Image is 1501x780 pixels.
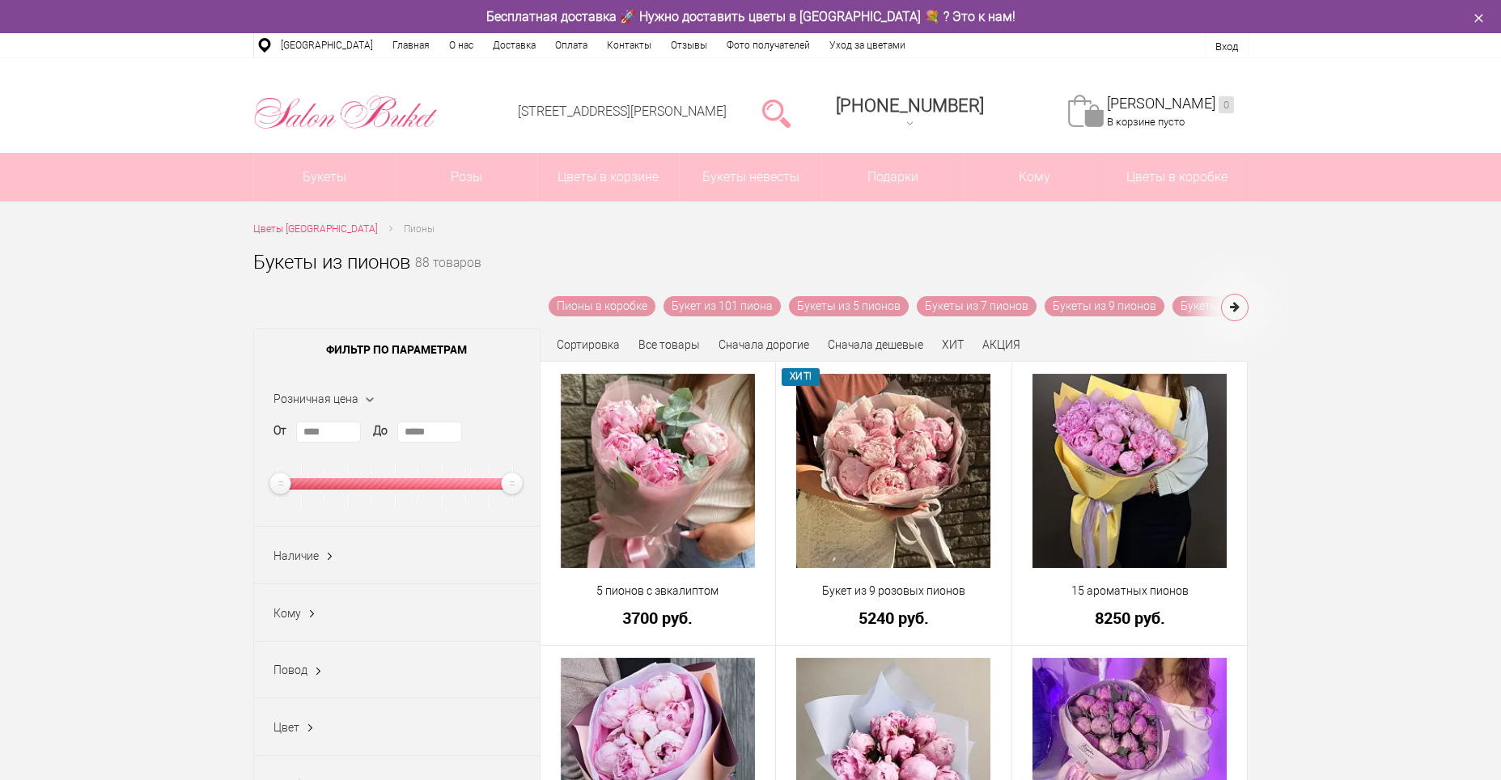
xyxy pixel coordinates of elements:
img: Букет из 9 розовых пионов [796,374,990,568]
span: Цвет [273,721,299,734]
a: Букеты из 11 пионов [1172,296,1299,316]
a: Букеты из 9 пионов [1045,296,1164,316]
span: Сортировка [557,338,620,351]
a: Букеты [254,153,396,201]
a: Пионы в коробке [549,296,655,316]
a: Оплата [545,33,597,57]
a: Уход за цветами [820,33,915,57]
h1: Букеты из пионов [253,248,410,277]
span: Цветы [GEOGRAPHIC_DATA] [253,223,378,235]
a: О нас [439,33,483,57]
a: Подарки [822,153,964,201]
a: Отзывы [661,33,717,57]
a: 3700 руб. [551,609,765,626]
a: 5 пионов с эвкалиптом [551,583,765,600]
a: 8250 руб. [1023,609,1237,626]
a: Сначала дешевые [828,338,923,351]
label: От [273,422,286,439]
a: Цветы в корзине [538,153,680,201]
a: 5240 руб. [787,609,1001,626]
a: Розы [396,153,537,201]
a: Букеты невесты [680,153,821,201]
a: ХИТ [942,338,964,351]
a: Букет из 101 пиона [664,296,781,316]
span: ХИТ! [782,368,820,385]
a: Контакты [597,33,661,57]
a: Главная [383,33,439,57]
a: Цветы [GEOGRAPHIC_DATA] [253,221,378,238]
span: Розничная цена [273,392,358,405]
a: 15 ароматных пионов [1023,583,1237,600]
a: АКЦИЯ [982,338,1020,351]
a: Букеты из 5 пионов [789,296,909,316]
a: Сначала дорогие [719,338,809,351]
span: Кому [964,153,1105,201]
a: Букет из 9 розовых пионов [787,583,1001,600]
div: Бесплатная доставка 🚀 Нужно доставить цветы в [GEOGRAPHIC_DATA] 💐 ? Это к нам! [241,8,1261,25]
a: Вход [1215,40,1238,53]
a: Все товары [638,338,700,351]
span: В корзине пусто [1107,116,1185,128]
img: 5 пионов с эвкалиптом [561,374,755,568]
label: До [373,422,388,439]
span: Повод [273,663,307,676]
span: Пионы [404,223,435,235]
a: [PHONE_NUMBER] [826,90,994,136]
a: [STREET_ADDRESS][PERSON_NAME] [518,104,727,119]
span: Наличие [273,549,319,562]
small: 88 товаров [415,257,481,296]
img: 15 ароматных пионов [1032,374,1227,568]
a: Доставка [483,33,545,57]
span: Фильтр по параметрам [254,329,540,370]
a: Букеты из 7 пионов [917,296,1037,316]
img: Цветы Нижний Новгород [253,91,439,134]
span: Кому [273,607,301,620]
ins: 0 [1219,96,1234,113]
a: Фото получателей [717,33,820,57]
span: [PHONE_NUMBER] [836,95,984,116]
a: [PERSON_NAME] [1107,95,1234,113]
a: [GEOGRAPHIC_DATA] [271,33,383,57]
a: Цветы в коробке [1106,153,1248,201]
